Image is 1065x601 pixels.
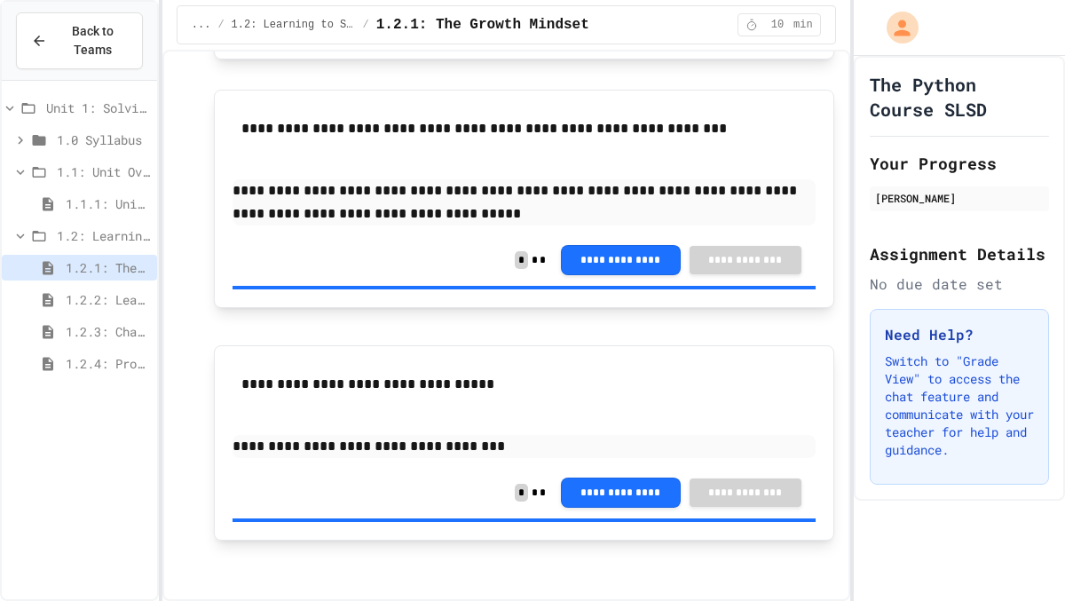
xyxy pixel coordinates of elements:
span: 1.2.4: Problem Solving Practice [66,354,150,373]
span: 1.2: Learning to Solve Hard Problems [232,18,356,32]
div: My Account [868,7,923,48]
span: 1.1.1: Unit Overview [66,194,150,213]
span: / [217,18,224,32]
span: 10 [763,18,792,32]
span: 1.1: Unit Overview [57,162,150,181]
span: min [793,18,813,32]
span: 1.2.3: Challenge Problem - The Bridge [66,322,150,341]
div: [PERSON_NAME] [875,190,1044,206]
h1: The Python Course SLSD [870,72,1049,122]
h2: Your Progress [870,151,1049,176]
span: 1.2.1: The Growth Mindset [376,14,589,36]
span: 1.0 Syllabus [57,130,150,149]
span: 1.2.2: Learning to Solve Hard Problems [66,290,150,309]
span: 1.2.1: The Growth Mindset [66,258,150,277]
span: / [363,18,369,32]
span: ... [192,18,211,32]
div: No due date set [870,273,1049,295]
span: 1.2: Learning to Solve Hard Problems [57,226,150,245]
h3: Need Help? [885,324,1034,345]
span: Back to Teams [58,22,128,59]
p: Switch to "Grade View" to access the chat feature and communicate with your teacher for help and ... [885,352,1034,459]
h2: Assignment Details [870,241,1049,266]
span: Unit 1: Solving Problems in Computer Science [46,99,150,117]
